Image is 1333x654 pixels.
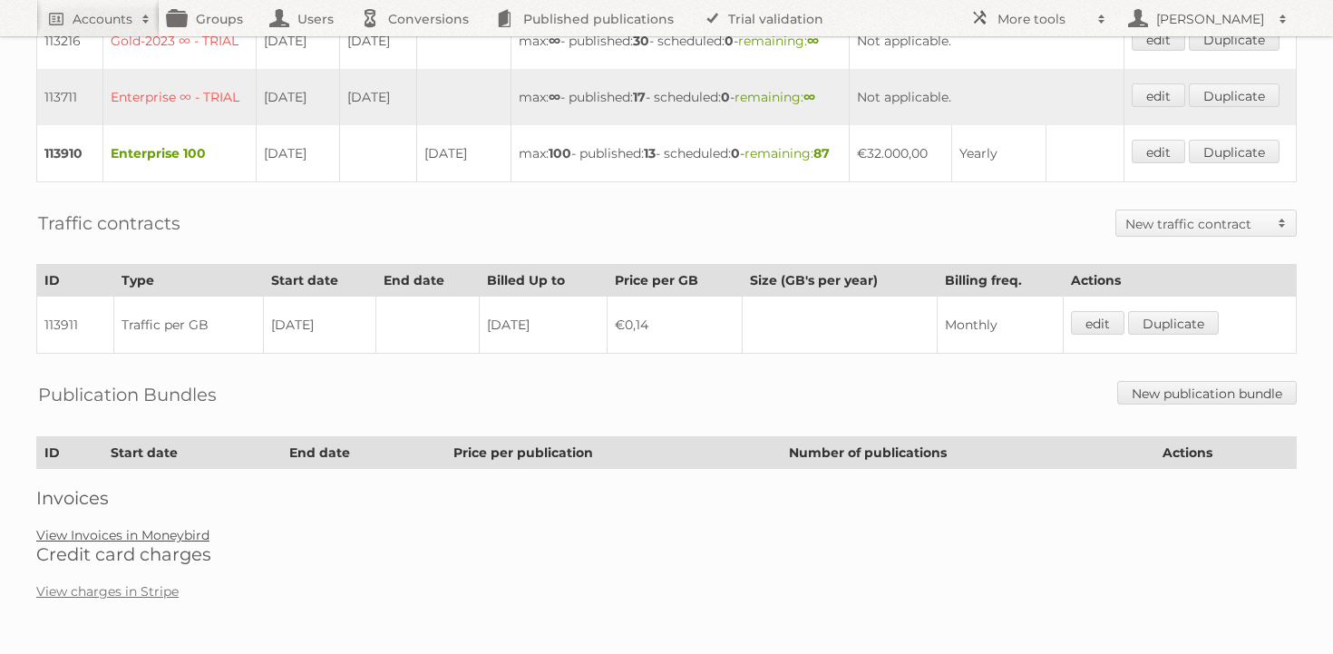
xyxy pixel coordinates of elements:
span: remaining: [744,145,830,161]
td: max: - published: - scheduled: - [511,13,850,69]
td: [DATE] [480,297,608,354]
td: Enterprise 100 [102,125,256,182]
td: Gold-2023 ∞ - TRIAL [102,13,256,69]
span: remaining: [738,33,819,49]
th: End date [282,437,446,469]
th: Billing freq. [938,265,1064,297]
td: 113711 [37,69,103,125]
th: Size (GB's per year) [742,265,938,297]
strong: 30 [633,33,649,49]
th: Price per publication [446,437,781,469]
a: New publication bundle [1117,381,1297,405]
th: Start date [103,437,282,469]
th: End date [375,265,480,297]
strong: 13 [644,145,656,161]
td: [DATE] [340,69,417,125]
strong: ∞ [549,33,560,49]
td: [DATE] [263,297,375,354]
a: View charges in Stripe [36,583,179,600]
strong: 0 [731,145,740,161]
h2: Accounts [73,10,132,28]
a: Duplicate [1189,27,1279,51]
strong: ∞ [803,89,815,105]
th: Actions [1064,265,1297,297]
td: Traffic per GB [113,297,263,354]
th: Start date [263,265,375,297]
h2: [PERSON_NAME] [1152,10,1270,28]
th: Number of publications [781,437,1155,469]
td: [DATE] [417,125,511,182]
td: [DATE] [256,69,339,125]
h2: New traffic contract [1125,215,1269,233]
td: Not applicable. [849,69,1124,125]
td: Not applicable. [849,13,1124,69]
th: Price per GB [607,265,742,297]
h2: Credit card charges [36,543,1297,565]
th: Billed Up to [480,265,608,297]
td: max: - published: - scheduled: - [511,125,850,182]
td: Enterprise ∞ - TRIAL [102,69,256,125]
h2: Invoices [36,487,1297,509]
th: ID [37,265,114,297]
h2: Publication Bundles [38,381,217,408]
td: €0,14 [607,297,742,354]
a: edit [1071,311,1124,335]
td: Monthly [938,297,1064,354]
td: 113911 [37,297,114,354]
td: [DATE] [340,13,417,69]
h2: Traffic contracts [38,210,180,237]
strong: 17 [633,89,646,105]
strong: 87 [813,145,830,161]
span: Toggle [1269,210,1296,236]
td: max: - published: - scheduled: - [511,69,850,125]
strong: 100 [549,145,571,161]
a: Duplicate [1189,83,1279,107]
strong: ∞ [549,89,560,105]
td: €32.000,00 [849,125,951,182]
span: remaining: [735,89,815,105]
strong: 0 [725,33,734,49]
strong: 0 [721,89,730,105]
a: View Invoices in Moneybird [36,527,209,543]
a: edit [1132,27,1185,51]
th: Type [113,265,263,297]
td: Yearly [952,125,1046,182]
strong: ∞ [807,33,819,49]
a: New traffic contract [1116,210,1296,236]
a: edit [1132,83,1185,107]
th: Actions [1155,437,1297,469]
a: Duplicate [1189,140,1279,163]
a: Duplicate [1128,311,1219,335]
a: edit [1132,140,1185,163]
th: ID [37,437,103,469]
td: 113910 [37,125,103,182]
td: 113216 [37,13,103,69]
td: [DATE] [256,13,339,69]
h2: More tools [997,10,1088,28]
td: [DATE] [256,125,339,182]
